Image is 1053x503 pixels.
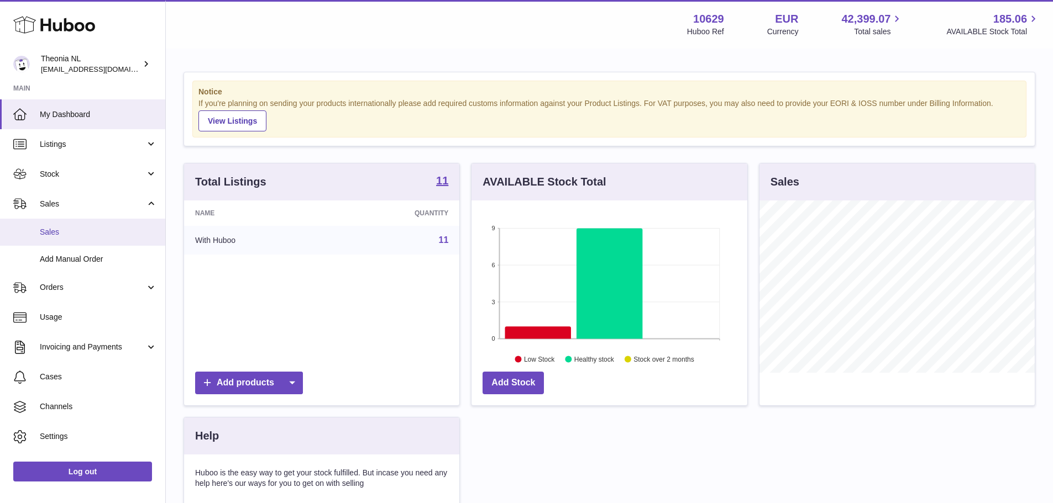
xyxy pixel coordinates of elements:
span: AVAILABLE Stock Total [946,27,1040,37]
span: Usage [40,312,157,322]
text: Healthy stock [574,355,615,363]
text: 9 [492,225,495,231]
a: Add Stock [483,372,544,394]
span: Total sales [854,27,903,37]
a: Log out [13,462,152,481]
span: My Dashboard [40,109,157,120]
text: 6 [492,262,495,268]
a: 11 [436,175,448,188]
div: Huboo Ref [687,27,724,37]
td: With Huboo [184,226,329,255]
p: Huboo is the easy way to get your stock fulfilled. But incase you need any help here's our ways f... [195,468,448,489]
span: Invoicing and Payments [40,342,145,352]
span: Settings [40,431,157,442]
span: Orders [40,282,145,293]
span: Add Manual Order [40,254,157,264]
img: info@wholesomegoods.eu [13,56,30,72]
span: Stock [40,169,145,179]
span: Cases [40,372,157,382]
span: [EMAIL_ADDRESS][DOMAIN_NAME] [41,65,163,73]
h3: Total Listings [195,174,266,189]
div: Theonia NL [41,54,140,75]
h3: Help [195,428,219,443]
span: 42,399.07 [841,12,890,27]
a: 11 [439,235,449,245]
strong: Notice [198,87,1020,97]
text: 0 [492,335,495,342]
a: View Listings [198,110,266,131]
span: Sales [40,227,157,237]
h3: AVAILABLE Stock Total [483,174,606,189]
strong: 11 [436,175,448,186]
span: Listings [40,139,145,150]
a: 185.06 AVAILABLE Stock Total [946,12,1040,37]
strong: 10629 [693,12,724,27]
div: Currency [767,27,799,37]
th: Quantity [329,200,459,226]
text: Stock over 2 months [634,355,694,363]
div: If you're planning on sending your products internationally please add required customs informati... [198,98,1020,131]
a: Add products [195,372,303,394]
h3: Sales [771,174,799,189]
text: 3 [492,298,495,305]
th: Name [184,200,329,226]
span: 185.06 [993,12,1027,27]
span: Channels [40,401,157,412]
text: Low Stock [524,355,555,363]
a: 42,399.07 Total sales [841,12,903,37]
span: Sales [40,199,145,209]
strong: EUR [775,12,798,27]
